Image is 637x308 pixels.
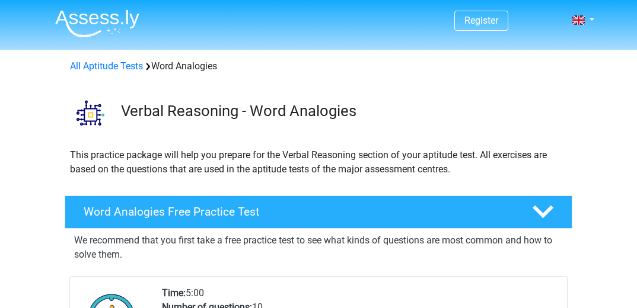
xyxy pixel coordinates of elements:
[70,148,567,177] p: This practice package will help you prepare for the Verbal Reasoning section of your aptitude tes...
[70,60,143,72] a: All Aptitude Tests
[84,205,513,219] h4: Word Analogies Free Practice Test
[464,15,498,26] a: Register
[74,233,563,262] p: We recommend that you first take a free practice test to see what kinds of questions are most com...
[162,287,186,299] b: Time:
[65,88,116,138] img: word analogies
[60,195,577,229] a: Word Analogies Free Practice Test
[65,59,572,73] div: Word Analogies
[55,9,139,37] img: Assessly
[121,102,563,120] h3: Verbal Reasoning - Word Analogies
